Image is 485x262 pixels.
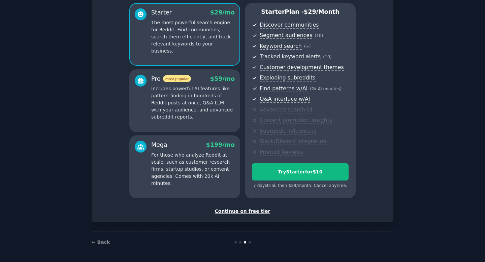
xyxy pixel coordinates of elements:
span: Discover communities [260,22,319,29]
span: ( ∞ ) [304,44,311,49]
span: Content promotion insights [260,117,332,124]
div: Continue on free tier [99,208,386,215]
span: Slack/Discord integration [260,138,326,145]
span: Find patterns w/AI [260,85,308,92]
p: The most powerful search engine for Reddit. Find communities, search them efficiently, and track ... [151,19,235,55]
div: Starter [151,8,172,17]
span: Exploding subreddits [260,74,315,81]
p: Includes powerful AI features like pattern-finding in hundreds of Reddit posts at once, Q&A LLM w... [151,85,235,121]
div: Try Starter for $10 [252,168,348,175]
p: Starter Plan - [252,8,349,16]
button: TryStarterfor$10 [252,163,349,181]
span: Segment audiences [260,32,312,39]
span: most popular [163,75,191,82]
span: Tracked keyword alerts [260,53,321,60]
span: ( 10 ) [323,55,331,59]
div: Mega [151,141,167,149]
span: Q&A interface w/AI [260,96,310,103]
span: Product Reviews [260,149,303,156]
div: Pro [151,75,191,83]
div: 7 days trial, then $ 29 /month . Cancel anytime. [252,183,349,189]
span: Keyword search [260,43,302,50]
span: $ 59 /mo [210,75,235,82]
span: $ 29 /mo [210,9,235,16]
span: ( 2k AI minutes ) [310,87,342,91]
p: For those who analyze Reddit at scale, such as customer research firms, startup studios, or conte... [151,152,235,187]
a: ← Back [92,239,110,245]
span: ( 10 ) [315,33,323,38]
span: $ 199 /mo [206,141,235,148]
span: $ 29 /month [304,8,339,15]
span: Customer development themes [260,64,344,71]
span: Advanced search UI [260,106,312,113]
span: Subreddit influencers [260,128,316,135]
